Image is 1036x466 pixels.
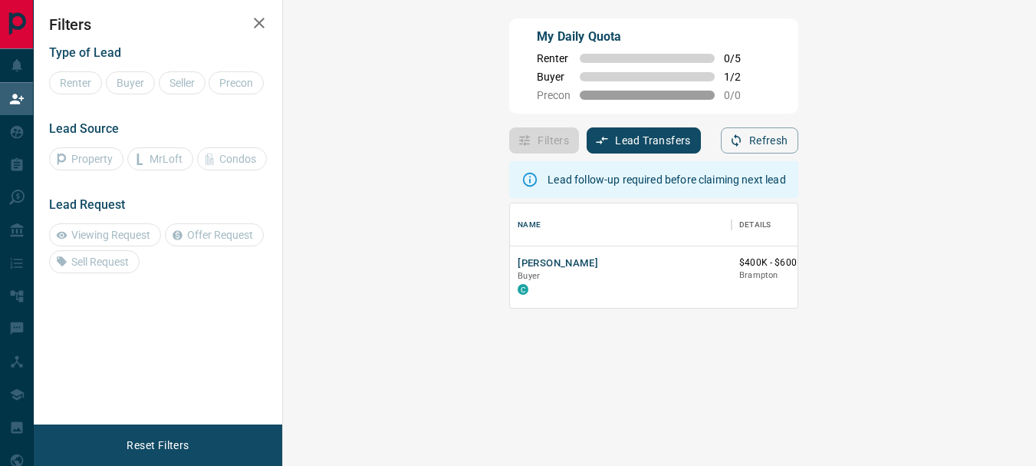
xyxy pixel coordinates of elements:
[724,71,758,83] span: 1 / 2
[537,71,571,83] span: Buyer
[537,52,571,64] span: Renter
[518,203,541,246] div: Name
[724,52,758,64] span: 0 / 5
[518,284,528,295] div: condos.ca
[537,28,758,46] p: My Daily Quota
[721,127,798,154] button: Refresh
[518,271,540,281] span: Buyer
[49,45,121,60] span: Type of Lead
[739,203,771,246] div: Details
[518,256,598,271] button: [PERSON_NAME]
[537,89,571,101] span: Precon
[49,121,119,136] span: Lead Source
[548,166,785,193] div: Lead follow-up required before claiming next lead
[49,197,125,212] span: Lead Request
[510,203,732,246] div: Name
[724,89,758,101] span: 0 / 0
[49,15,267,34] h2: Filters
[739,256,863,269] p: $400K - $600K
[117,432,199,458] button: Reset Filters
[739,269,863,282] p: Brampton
[587,127,701,154] button: Lead Transfers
